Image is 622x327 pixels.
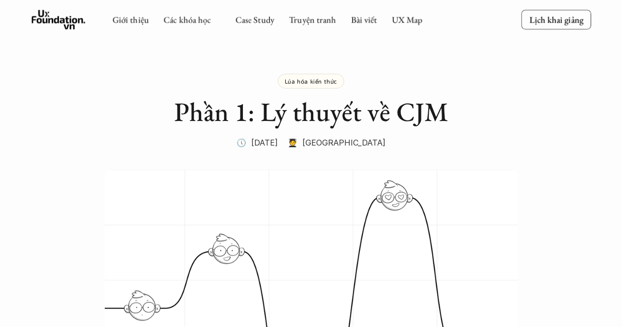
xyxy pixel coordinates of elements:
[112,14,148,25] a: Giới thiệu
[163,14,210,25] a: Các khóa học
[289,14,336,25] a: Truyện tranh
[237,135,278,150] p: 🕔 [DATE]
[115,96,508,128] h1: Phần 1: Lý thuyết về CJM
[235,14,274,25] a: Case Study
[521,10,591,29] a: Lịch khai giảng
[288,135,385,150] p: 🧑‍🎓 [GEOGRAPHIC_DATA]
[529,14,583,25] p: Lịch khai giảng
[391,14,422,25] a: UX Map
[351,14,377,25] a: Bài viết
[285,78,337,85] p: Lúa hóa kiến thức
